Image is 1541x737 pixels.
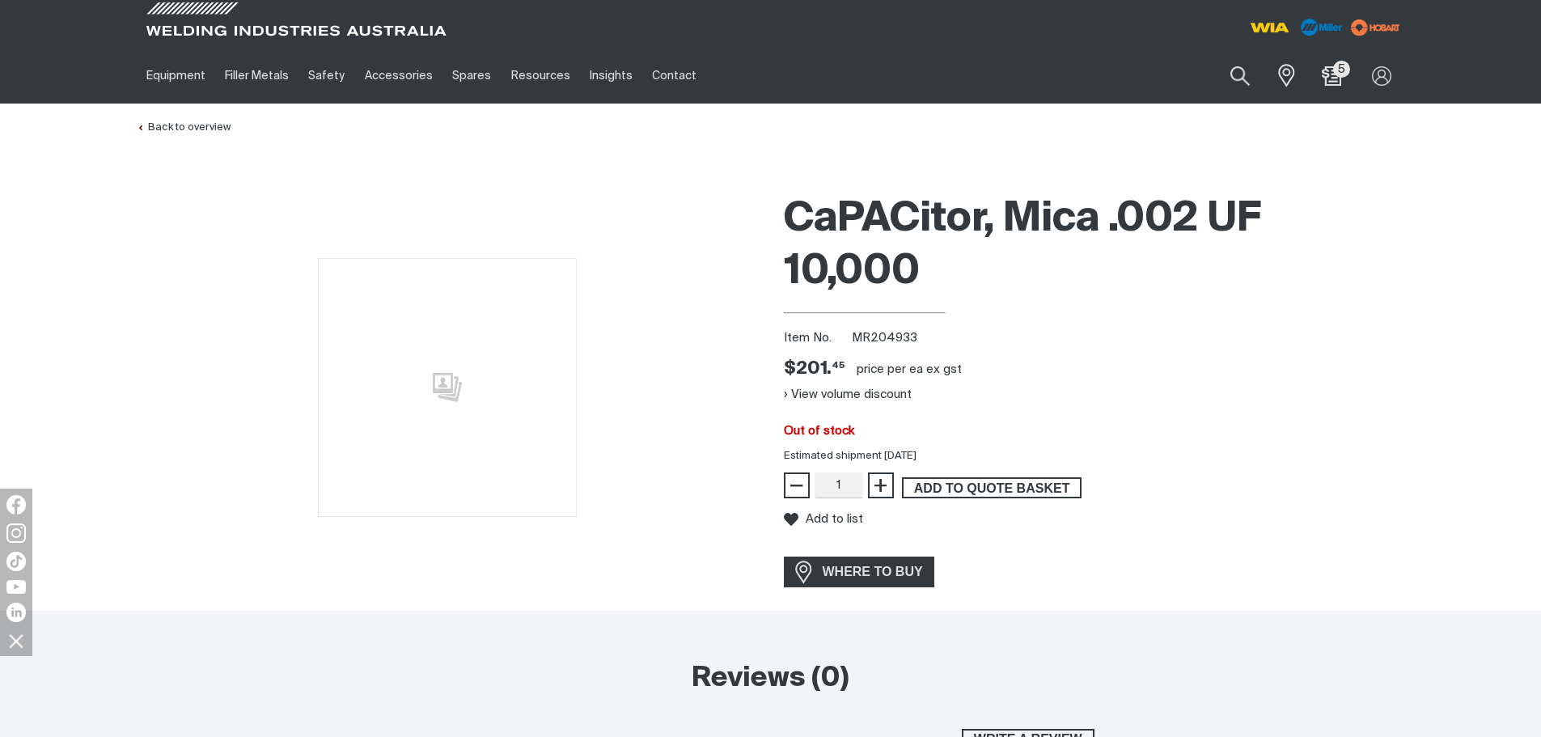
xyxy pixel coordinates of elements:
nav: Main [137,48,1088,104]
span: Add to list [806,512,863,526]
span: $201. [784,358,845,381]
img: miller [1346,15,1405,40]
a: Safety [298,48,354,104]
h2: Reviews (0) [447,661,1094,697]
div: price per EA [857,362,923,378]
img: YouTube [6,580,26,594]
a: Filler Metals [215,48,298,104]
button: Search products [1213,57,1268,95]
span: MR204933 [852,332,917,344]
button: Add to list [784,512,863,527]
img: hide socials [2,627,30,654]
img: Facebook [6,495,26,515]
img: No image for this product [318,258,577,517]
a: Equipment [137,48,215,104]
div: Estimated shipment [DATE] [771,448,1418,464]
a: WHERE TO BUY [784,557,935,587]
img: LinkedIn [6,603,26,622]
a: Resources [501,48,579,104]
span: Out of stock [784,425,854,437]
span: WHERE TO BUY [812,559,933,585]
a: Contact [642,48,706,104]
img: TikTok [6,552,26,571]
a: Insights [580,48,642,104]
sup: 45 [832,361,845,370]
span: Item No. [784,329,849,348]
span: ADD TO QUOTE BASKET [904,477,1080,498]
div: Price [784,358,845,381]
a: Accessories [355,48,442,104]
button: View volume discount [784,381,912,407]
input: Product name or item number... [1192,57,1268,95]
button: Add CaPACitor, Mica .002 UF 10,000 to the shopping cart [902,477,1082,498]
img: Instagram [6,523,26,543]
span: + [873,472,888,499]
span: − [789,472,804,499]
h1: CaPACitor, Mica .002 UF 10,000 [784,193,1405,299]
a: Back to overview [137,122,231,133]
a: Spares [442,48,501,104]
div: ex gst [926,362,962,378]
